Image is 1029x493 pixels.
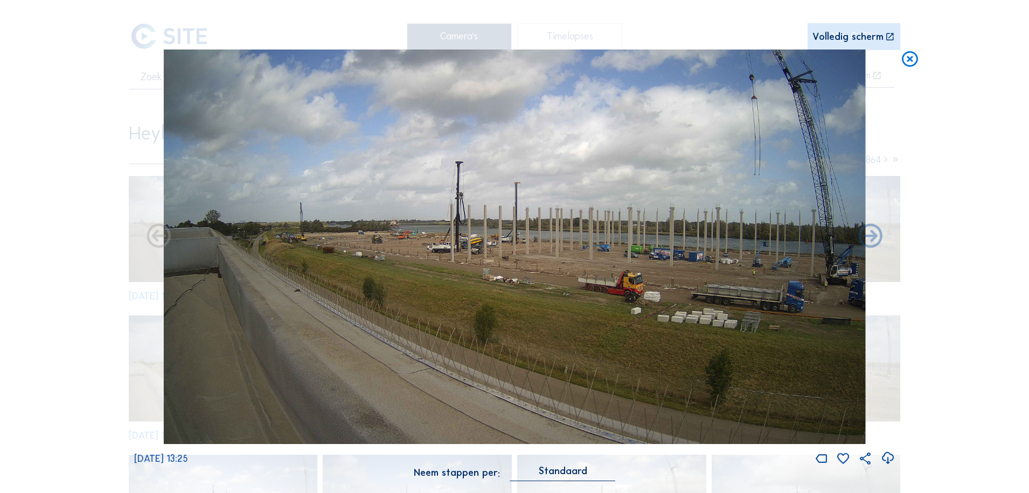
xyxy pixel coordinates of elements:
[164,50,866,444] img: Image
[856,222,885,252] i: Back
[812,32,884,43] div: Volledig scherm
[510,466,615,481] div: Standaard
[134,453,188,464] span: [DATE] 13:25
[414,468,500,478] div: Neem stappen per:
[144,222,173,252] i: Forward
[539,466,587,476] div: Standaard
